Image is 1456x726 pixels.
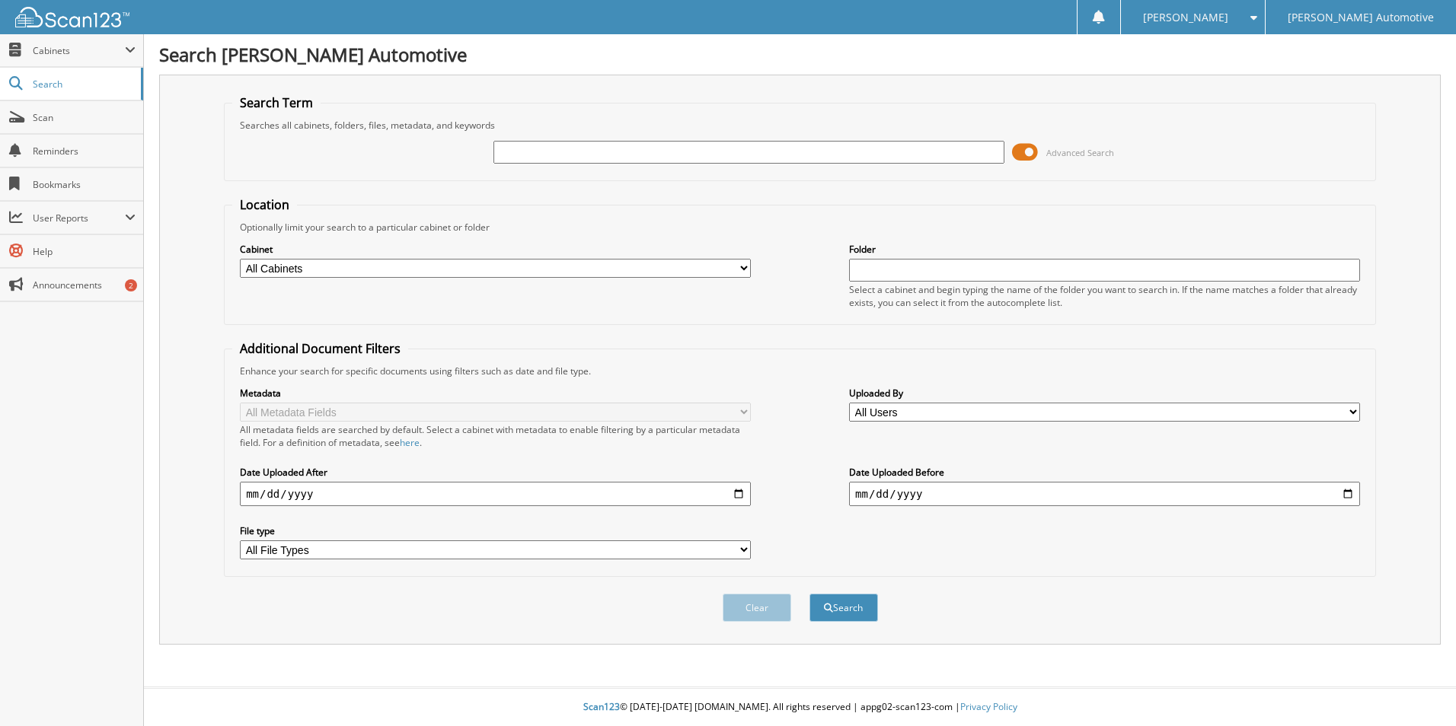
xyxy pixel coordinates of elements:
[723,594,791,622] button: Clear
[15,7,129,27] img: scan123-logo-white.svg
[849,283,1360,309] div: Select a cabinet and begin typing the name of the folder you want to search in. If the name match...
[144,689,1456,726] div: © [DATE]-[DATE] [DOMAIN_NAME]. All rights reserved | appg02-scan123-com |
[240,524,751,537] label: File type
[240,243,751,256] label: Cabinet
[1288,13,1434,22] span: [PERSON_NAME] Automotive
[232,119,1368,132] div: Searches all cabinets, folders, files, metadata, and keywords
[33,145,136,158] span: Reminders
[33,44,125,57] span: Cabinets
[33,245,136,258] span: Help
[849,387,1360,400] label: Uploaded By
[240,387,751,400] label: Metadata
[125,279,137,291] div: 2
[849,243,1360,256] label: Folder
[960,700,1017,713] a: Privacy Policy
[240,482,751,506] input: start
[809,594,878,622] button: Search
[33,78,133,91] span: Search
[232,340,408,357] legend: Additional Document Filters
[583,700,620,713] span: Scan123
[1046,147,1114,158] span: Advanced Search
[240,466,751,479] label: Date Uploaded After
[33,178,136,191] span: Bookmarks
[849,482,1360,506] input: end
[240,423,751,449] div: All metadata fields are searched by default. Select a cabinet with metadata to enable filtering b...
[33,279,136,291] span: Announcements
[1143,13,1228,22] span: [PERSON_NAME]
[33,212,125,224] span: User Reports
[849,466,1360,479] label: Date Uploaded Before
[400,436,420,449] a: here
[232,196,297,213] legend: Location
[232,221,1368,234] div: Optionally limit your search to a particular cabinet or folder
[232,365,1368,377] div: Enhance your search for specific documents using filters such as date and file type.
[232,94,321,111] legend: Search Term
[159,42,1441,67] h1: Search [PERSON_NAME] Automotive
[33,111,136,124] span: Scan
